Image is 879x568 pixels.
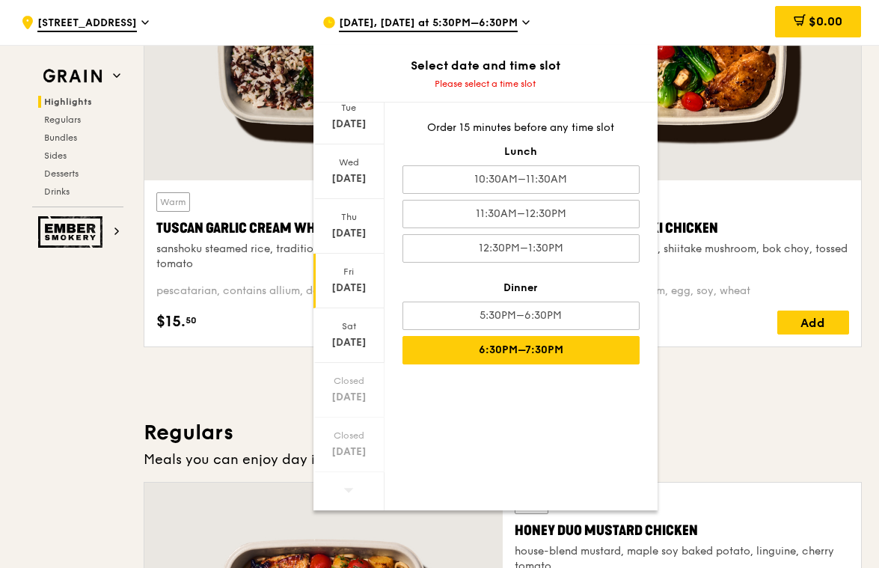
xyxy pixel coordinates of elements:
div: Add [777,311,849,335]
div: 12:30PM–1:30PM [402,234,640,263]
div: Fri [316,266,382,278]
span: Bundles [44,132,77,143]
div: Lunch [402,144,640,159]
div: house-blend teriyaki sauce, shiitake mushroom, bok choy, tossed signature rice [521,242,849,272]
div: [DATE] [316,281,382,296]
span: Regulars [44,114,81,125]
div: 10:30AM–11:30AM [402,165,640,194]
span: [DATE], [DATE] at 5:30PM–6:30PM [339,16,518,32]
span: $15. [156,311,186,333]
div: Oven‑Roasted Teriyaki Chicken [521,218,849,239]
img: Grain web logo [38,63,107,90]
div: Thu [316,211,382,223]
div: sanshoku steamed rice, traditional garlic cream sauce, sundried tomato [156,242,484,272]
div: Closed [316,430,382,442]
span: 50 [186,314,197,326]
div: Closed [316,375,382,387]
div: Tue [316,102,382,114]
div: [DATE] [316,226,382,241]
img: Ember Smokery web logo [38,216,107,248]
div: pescatarian, contains allium, dairy, soy [156,284,484,299]
div: [DATE] [316,171,382,186]
div: Wed [316,156,382,168]
div: Please select a time slot [313,78,658,90]
div: Sat [316,320,382,332]
h3: Regulars [144,419,862,446]
div: [DATE] [316,335,382,350]
div: 6:30PM–7:30PM [402,336,640,364]
div: 11:30AM–12:30PM [402,200,640,228]
div: high protein, contains allium, egg, soy, wheat [521,284,849,299]
div: 5:30PM–6:30PM [402,302,640,330]
div: Select date and time slot [313,57,658,75]
span: [STREET_ADDRESS] [37,16,137,32]
span: Sides [44,150,67,161]
div: Warm [156,192,190,212]
div: [DATE] [316,390,382,405]
span: Desserts [44,168,79,179]
span: Highlights [44,97,92,107]
div: Dinner [402,281,640,296]
div: Order 15 minutes before any time slot [402,120,640,135]
div: Tuscan Garlic Cream White Fish [156,218,484,239]
span: Drinks [44,186,70,197]
div: Honey Duo Mustard Chicken [515,520,849,541]
div: Meals you can enjoy day in day out. [144,449,862,470]
div: [DATE] [316,117,382,132]
div: [DATE] [316,445,382,459]
span: $0.00 [809,14,842,28]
